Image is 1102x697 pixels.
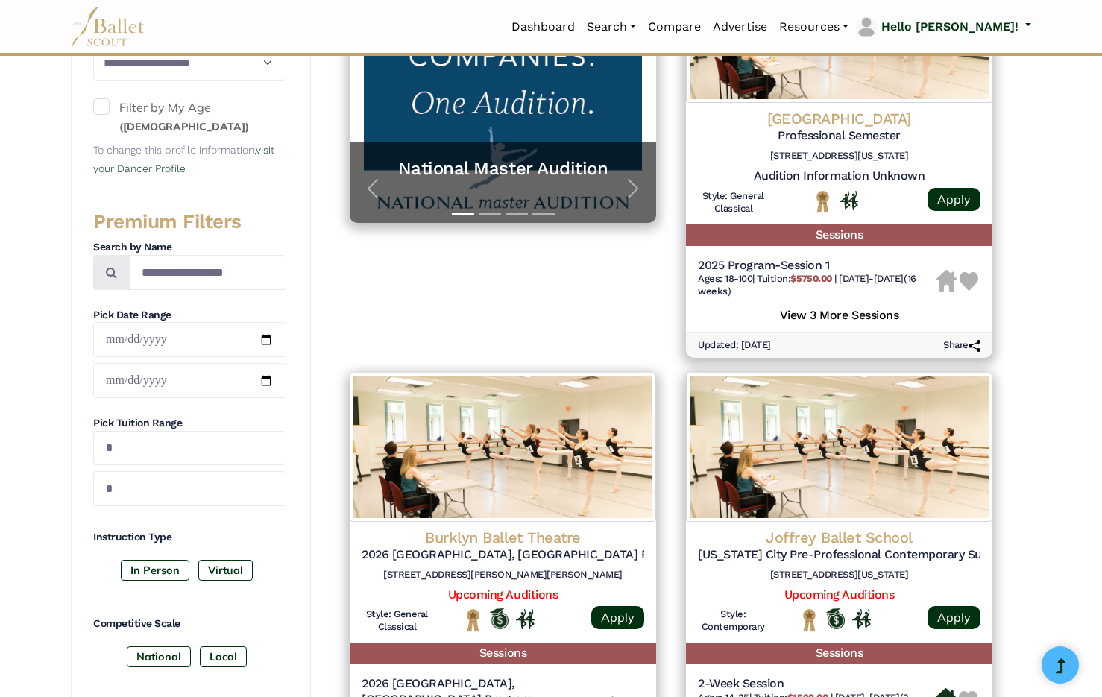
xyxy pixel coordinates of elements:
img: National [464,608,482,631]
h5: Audition Information Unknown [698,168,980,184]
h5: Sessions [350,643,656,664]
h5: [US_STATE] City Pre-Professional Contemporary Summer Intensive [698,547,980,563]
h4: [GEOGRAPHIC_DATA] [698,109,980,128]
h6: Style: General Classical [362,608,432,634]
h6: [STREET_ADDRESS][US_STATE] [698,150,980,163]
label: In Person [121,560,189,581]
span: [DATE]-[DATE] (16 weeks) [698,273,916,297]
h5: Sessions [686,643,992,664]
h4: Pick Date Range [93,308,286,323]
img: Offers Scholarship [826,608,845,629]
a: Resources [773,11,854,42]
input: Search by names... [129,255,286,290]
img: In Person [840,191,858,210]
img: In Person [516,609,535,628]
h5: Professional Semester [698,128,980,144]
h6: Share [943,339,980,352]
button: Slide 4 [532,206,555,223]
img: In Person [852,609,871,628]
a: Upcoming Auditions [448,587,558,602]
button: Slide 3 [506,206,528,223]
button: Slide 1 [452,206,474,223]
h5: 2-Week Session [698,676,936,692]
h6: [STREET_ADDRESS][US_STATE] [698,569,980,581]
img: Logo [686,373,992,522]
small: To change this profile information, [93,144,274,175]
img: Logo [350,373,656,522]
a: Apply [928,606,980,629]
a: profile picture Hello [PERSON_NAME]! [854,15,1031,39]
h3: Premium Filters [93,209,286,235]
h4: Burklyn Ballet Theatre [362,528,644,547]
img: National [800,608,819,631]
label: Local [200,646,247,667]
h5: 2025 Program-Session 1 [698,258,936,274]
h4: Search by Name [93,240,286,255]
b: $5750.00 [790,273,831,284]
span: Tuition: [757,273,834,284]
label: National [127,646,191,667]
a: Upcoming Auditions [784,587,894,602]
h4: Competitive Scale [93,616,286,631]
label: Virtual [198,560,253,581]
span: Ages: 18-100 [698,273,752,284]
a: National Master Audition [365,157,641,180]
h6: Updated: [DATE] [698,339,771,352]
a: Search [581,11,642,42]
h6: Style: General Classical [698,190,769,215]
h6: [STREET_ADDRESS][PERSON_NAME][PERSON_NAME] [362,569,644,581]
a: Apply [591,606,644,629]
h6: Style: Contemporary [698,608,769,634]
h4: Joffrey Ballet School [698,528,980,547]
img: National [813,190,832,213]
button: Slide 2 [479,206,501,223]
img: profile picture [856,16,877,37]
p: Hello [PERSON_NAME]! [881,17,1018,37]
h5: 2026 [GEOGRAPHIC_DATA], [GEOGRAPHIC_DATA] Program [362,547,644,563]
a: Dashboard [506,11,581,42]
h4: Pick Tuition Range [93,416,286,431]
a: Apply [928,188,980,211]
h5: View 3 More Sessions [698,304,980,324]
img: Housing Unavailable [936,270,957,292]
h5: Sessions [686,224,992,246]
label: Filter by My Age [93,98,286,136]
small: ([DEMOGRAPHIC_DATA]) [119,120,249,133]
img: Offers Scholarship [490,608,509,629]
h4: Instruction Type [93,530,286,545]
img: Heart [960,272,978,291]
a: Compare [642,11,707,42]
a: Advertise [707,11,773,42]
h6: | | [698,273,936,298]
